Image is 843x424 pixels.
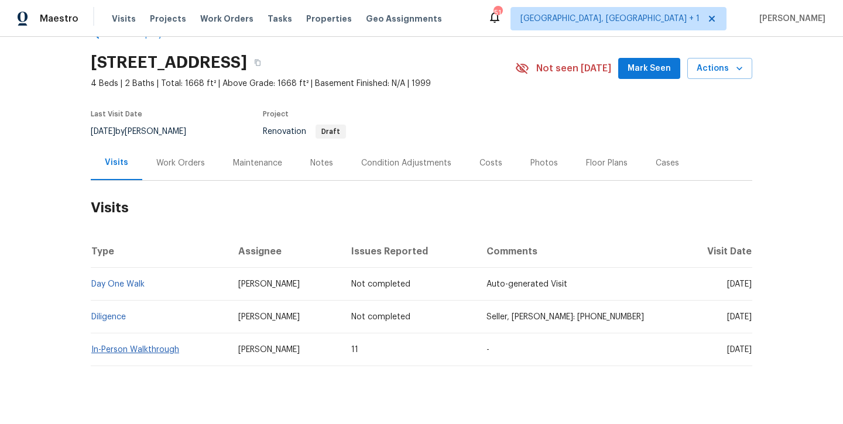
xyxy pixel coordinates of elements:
span: Actions [697,61,743,76]
div: 51 [494,7,502,19]
span: [PERSON_NAME] [755,13,825,25]
div: Cases [656,157,679,169]
span: Auto-generated Visit [486,280,567,288]
div: Costs [479,157,502,169]
div: Notes [310,157,333,169]
span: - [486,346,489,354]
span: Mark Seen [628,61,671,76]
th: Assignee [229,235,342,268]
span: Geo Assignments [366,13,442,25]
span: [PERSON_NAME] [238,280,300,288]
span: Not seen [DATE] [536,63,611,74]
div: Work Orders [156,157,205,169]
span: Not completed [351,280,410,288]
span: Last Visit Date [91,111,142,118]
span: Renovation [263,127,346,136]
span: [DATE] [727,280,752,288]
div: Photos [530,157,558,169]
button: Actions [687,58,752,80]
th: Visit Date [676,235,752,268]
h2: [STREET_ADDRESS] [91,57,247,68]
span: 4 Beds | 2 Baths | Total: 1668 ft² | Above Grade: 1668 ft² | Basement Finished: N/A | 1999 [91,78,515,89]
div: Visits [105,157,128,168]
span: Draft [317,128,345,135]
h2: Visits [91,181,752,235]
span: [DATE] [727,313,752,321]
th: Type [91,235,229,268]
span: [DATE] [727,346,752,354]
span: [GEOGRAPHIC_DATA], [GEOGRAPHIC_DATA] + 1 [520,13,700,25]
th: Comments [477,235,676,268]
th: Issues Reported [342,235,477,268]
span: Tasks [268,15,292,23]
button: Copy Address [247,52,268,73]
a: Diligence [91,313,126,321]
span: Project [263,111,289,118]
span: Properties [306,13,352,25]
div: Maintenance [233,157,282,169]
span: Projects [150,13,186,25]
a: In-Person Walkthrough [91,346,179,354]
span: Seller, [PERSON_NAME]: [PHONE_NUMBER] [486,313,644,321]
span: Maestro [40,13,78,25]
span: [DATE] [91,127,115,136]
span: Not completed [351,313,410,321]
a: Day One Walk [91,280,145,288]
span: Visits [112,13,136,25]
button: Mark Seen [618,58,680,80]
span: [PERSON_NAME] [238,313,300,321]
div: Floor Plans [586,157,628,169]
div: Condition Adjustments [361,157,451,169]
span: [PERSON_NAME] [238,346,300,354]
span: 11 [351,346,358,354]
div: by [PERSON_NAME] [91,125,200,139]
span: Work Orders [200,13,253,25]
